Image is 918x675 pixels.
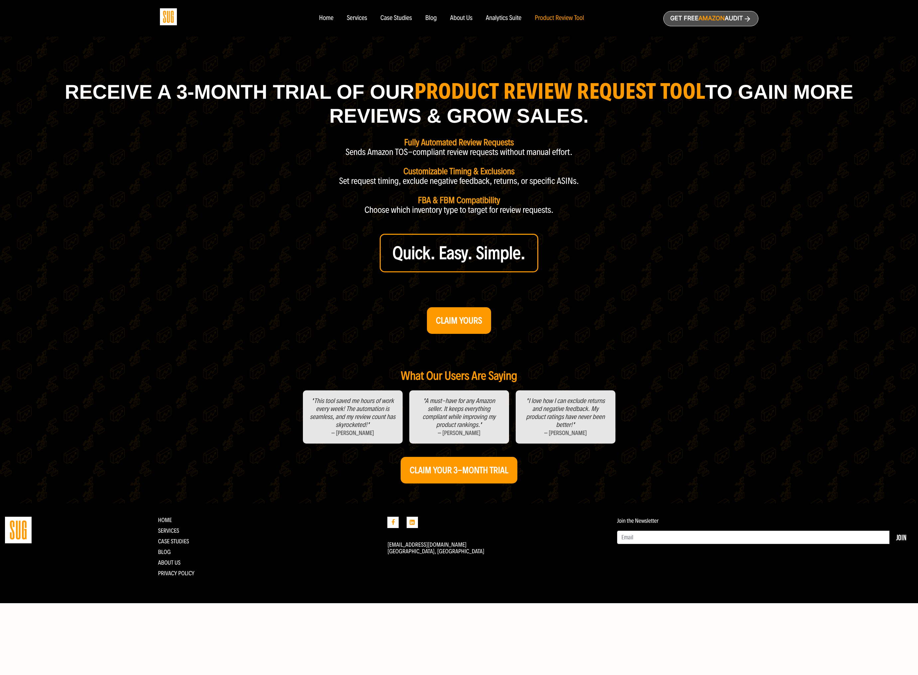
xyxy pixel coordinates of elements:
[889,531,913,544] button: Join
[663,11,758,26] a: Get freeAmazonAudit
[416,429,502,437] p: – [PERSON_NAME]
[339,176,579,186] p: Set request timing, exclude negative feedback, returns, or specific ASINs.
[401,457,517,483] a: CLAIM YOUR 3-MONTH TRIAL
[393,242,526,264] strong: Quick. Easy. Simple.
[51,79,867,128] h1: Receive a 3-month trial of our to Gain More Reviews & Grow Sales.
[416,397,502,429] p: "A must-have for any Amazon seller. It keeps everything compliant while improving my product rank...
[92,370,826,382] h2: What Our Users Are Saying
[364,205,554,215] p: Choose which inventory type to target for review requests.
[158,570,195,577] a: Privacy Policy
[387,541,466,548] a: [EMAIL_ADDRESS][DOMAIN_NAME]
[387,548,607,555] p: [GEOGRAPHIC_DATA], [GEOGRAPHIC_DATA]
[403,166,515,177] strong: Customizable Timing & Exclusions
[345,147,573,157] p: Sends Amazon TOS-compliant review requests without manual effort.
[404,137,514,148] strong: Fully Automated Review Requests
[158,538,189,545] a: CASE STUDIES
[425,15,437,22] a: Blog
[486,15,521,22] a: Analytics Suite
[414,77,705,105] strong: product Review Request Tool
[427,307,491,334] a: CLAIM YOURS
[158,527,179,534] a: Services
[522,397,609,429] p: "I love how I can exclude returns and negative feedback. My product ratings have never been better!"
[380,234,539,272] a: Quick. Easy. Simple.
[310,429,396,437] p: – [PERSON_NAME]
[160,8,177,25] img: Sug
[310,397,396,429] p: "This tool saved me hours of work every week! The automation is seamless, and my review count has...
[380,15,412,22] a: Case Studies
[319,15,333,22] a: Home
[617,531,890,544] input: Email
[5,517,32,543] img: Straight Up Growth
[158,559,181,566] a: About Us
[617,517,659,524] label: Join the Newsletter
[450,15,473,22] a: About Us
[418,195,500,205] strong: FBA & FBM Compatibility
[347,15,367,22] a: Services
[698,15,724,22] span: Amazon
[410,465,508,475] strong: CLAIM YOUR 3-MONTH TRIAL
[522,429,609,437] p: – [PERSON_NAME]
[436,315,482,326] strong: CLAIM YOURS
[158,516,172,524] a: Home
[158,548,171,556] a: Blog
[535,15,584,22] a: Product Review Tool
